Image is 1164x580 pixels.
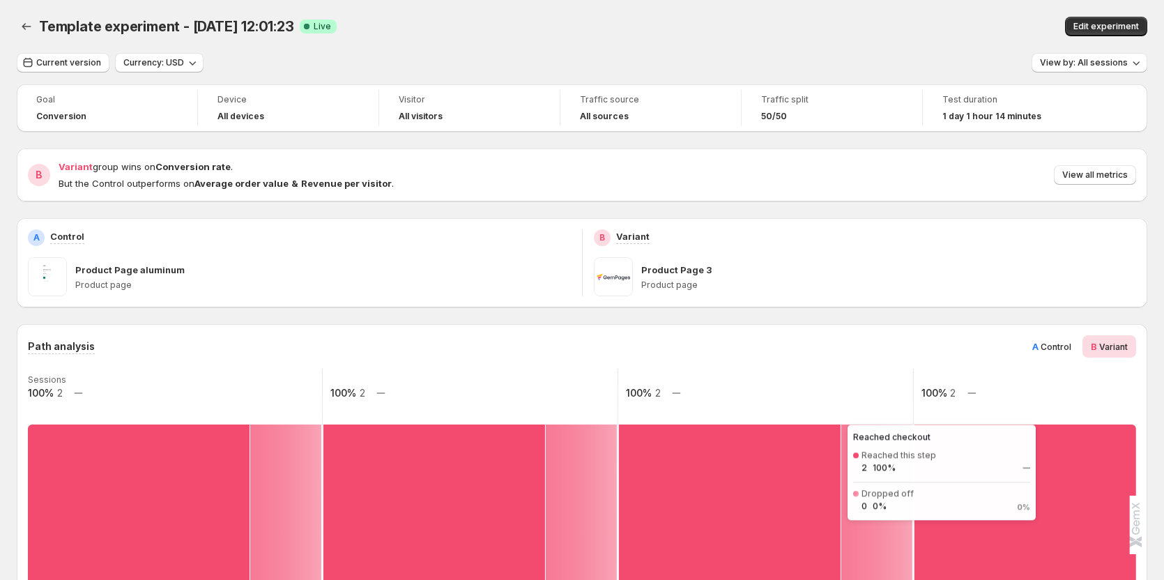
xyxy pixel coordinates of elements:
[616,229,650,243] p: Variant
[314,21,331,32] span: Live
[17,53,109,72] button: Current version
[75,280,571,291] p: Product page
[217,93,359,123] a: DeviceAll devices
[761,93,903,123] a: Traffic split50/50
[399,94,540,105] span: Visitor
[1062,169,1128,181] span: View all metrics
[17,17,36,36] button: Back
[921,387,947,399] text: 100%
[28,374,66,385] text: Sessions
[59,178,394,189] span: But the Control outperforms on .
[599,232,605,243] h2: B
[36,168,43,182] h2: B
[1054,165,1136,185] button: View all metrics
[217,94,359,105] span: Device
[59,161,233,172] span: group wins on .
[399,111,443,122] h4: All visitors
[28,387,54,399] text: 100%
[155,161,231,172] strong: Conversion rate
[1032,53,1147,72] button: View by: All sessions
[33,232,40,243] h2: A
[123,57,184,68] span: Currency: USD
[942,111,1041,122] span: 1 day 1 hour 14 minutes
[580,111,629,122] h4: All sources
[950,387,956,399] text: 2
[1040,57,1128,68] span: View by: All sessions
[641,263,712,277] p: Product Page 3
[761,111,787,122] span: 50/50
[655,387,661,399] text: 2
[1041,342,1071,352] span: Control
[1091,341,1097,352] span: B
[641,280,1137,291] p: Product page
[626,387,652,399] text: 100%
[115,53,204,72] button: Currency: USD
[580,93,721,123] a: Traffic sourceAll sources
[330,387,356,399] text: 100%
[50,229,84,243] p: Control
[39,18,294,35] span: Template experiment - [DATE] 12:01:23
[942,94,1085,105] span: Test duration
[59,161,93,172] span: Variant
[1032,341,1039,352] span: A
[28,339,95,353] h3: Path analysis
[1065,17,1147,36] button: Edit experiment
[194,178,289,189] strong: Average order value
[28,257,67,296] img: Product Page aluminum
[942,93,1085,123] a: Test duration1 day 1 hour 14 minutes
[580,94,721,105] span: Traffic source
[594,257,633,296] img: Product Page 3
[36,57,101,68] span: Current version
[291,178,298,189] strong: &
[57,387,63,399] text: 2
[36,93,178,123] a: GoalConversion
[1099,342,1128,352] span: Variant
[36,111,86,122] span: Conversion
[1073,21,1139,32] span: Edit experiment
[36,94,178,105] span: Goal
[301,178,392,189] strong: Revenue per visitor
[761,94,903,105] span: Traffic split
[399,93,540,123] a: VisitorAll visitors
[360,387,365,399] text: 2
[75,263,185,277] p: Product Page aluminum
[217,111,264,122] h4: All devices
